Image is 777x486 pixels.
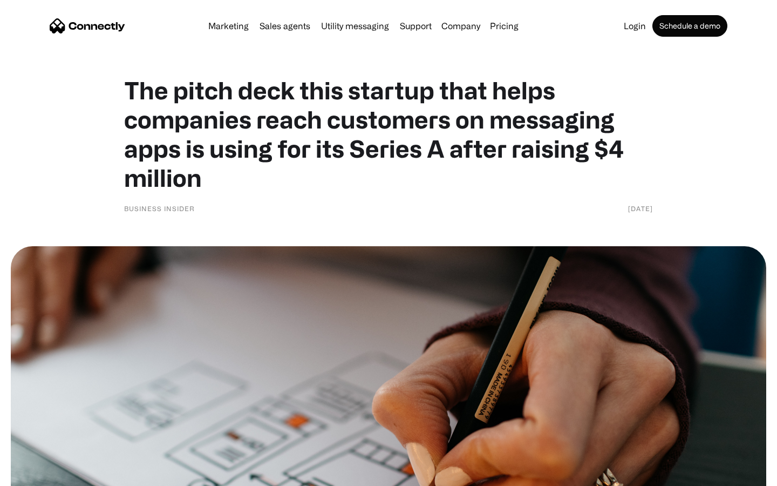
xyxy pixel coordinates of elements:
[486,22,523,30] a: Pricing
[317,22,393,30] a: Utility messaging
[628,203,653,214] div: [DATE]
[255,22,315,30] a: Sales agents
[396,22,436,30] a: Support
[204,22,253,30] a: Marketing
[619,22,650,30] a: Login
[11,467,65,482] aside: Language selected: English
[124,76,653,192] h1: The pitch deck this startup that helps companies reach customers on messaging apps is using for i...
[652,15,727,37] a: Schedule a demo
[441,18,480,33] div: Company
[22,467,65,482] ul: Language list
[124,203,195,214] div: Business Insider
